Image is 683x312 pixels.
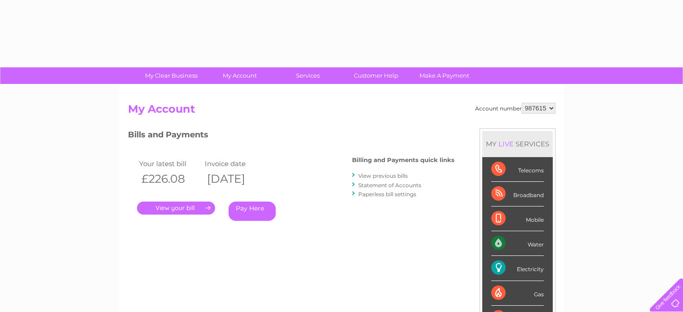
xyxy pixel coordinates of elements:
[475,103,555,114] div: Account number
[358,191,416,198] a: Paperless bill settings
[128,128,454,144] h3: Bills and Payments
[203,170,268,188] th: [DATE]
[137,158,203,170] td: Your latest bill
[203,158,268,170] td: Invoice date
[491,207,544,231] div: Mobile
[128,103,555,120] h2: My Account
[497,140,516,148] div: LIVE
[134,67,208,84] a: My Clear Business
[491,256,544,281] div: Electricity
[491,231,544,256] div: Water
[271,67,345,84] a: Services
[229,202,276,221] a: Pay Here
[137,170,203,188] th: £226.08
[358,172,408,179] a: View previous bills
[491,281,544,306] div: Gas
[491,182,544,207] div: Broadband
[352,157,454,163] h4: Billing and Payments quick links
[339,67,413,84] a: Customer Help
[482,131,553,157] div: MY SERVICES
[491,157,544,182] div: Telecoms
[203,67,277,84] a: My Account
[358,182,421,189] a: Statement of Accounts
[407,67,481,84] a: Make A Payment
[137,202,215,215] a: .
